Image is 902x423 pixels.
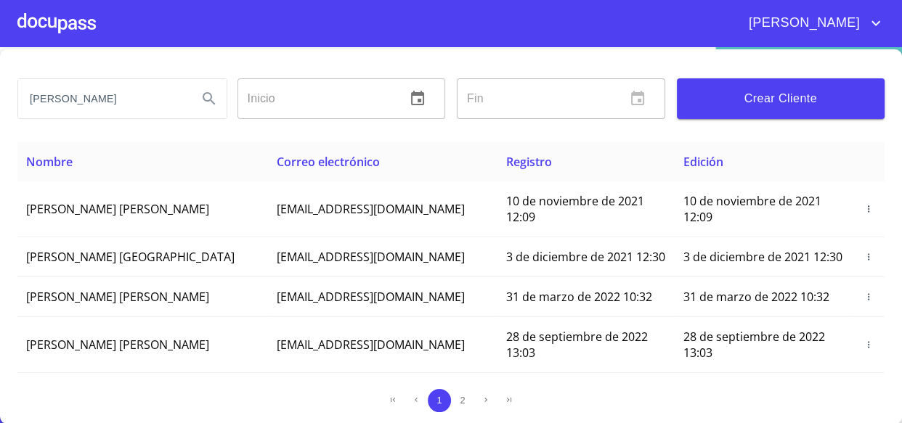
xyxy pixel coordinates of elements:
span: 10 de noviembre de 2021 12:09 [506,193,644,225]
span: [EMAIL_ADDRESS][DOMAIN_NAME] [277,249,465,265]
span: 28 de septiembre de 2022 13:03 [506,329,648,361]
span: 28 de septiembre de 2022 13:03 [683,329,825,361]
span: 1 [436,395,442,406]
button: Search [192,81,227,116]
span: [EMAIL_ADDRESS][DOMAIN_NAME] [277,201,465,217]
span: Edición [683,154,723,170]
span: [EMAIL_ADDRESS][DOMAIN_NAME] [277,289,465,305]
span: [PERSON_NAME] [GEOGRAPHIC_DATA] [26,249,235,265]
span: Crear Cliente [688,89,874,109]
button: 1 [428,389,451,412]
span: Nombre [26,154,73,170]
button: account of current user [738,12,885,35]
span: [PERSON_NAME] [PERSON_NAME] [26,337,209,353]
button: 2 [451,389,474,412]
span: 3 de diciembre de 2021 12:30 [683,249,842,265]
span: Registro [506,154,552,170]
span: [EMAIL_ADDRESS][DOMAIN_NAME] [277,337,465,353]
span: Correo electrónico [277,154,380,170]
span: 2 [460,395,465,406]
span: [PERSON_NAME] [PERSON_NAME] [26,289,209,305]
span: 31 de marzo de 2022 10:32 [506,289,652,305]
input: search [18,79,186,118]
span: 10 de noviembre de 2021 12:09 [683,193,821,225]
span: [PERSON_NAME] [PERSON_NAME] [26,201,209,217]
button: Crear Cliente [677,78,885,119]
span: 3 de diciembre de 2021 12:30 [506,249,665,265]
span: 31 de marzo de 2022 10:32 [683,289,829,305]
span: [PERSON_NAME] [738,12,867,35]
